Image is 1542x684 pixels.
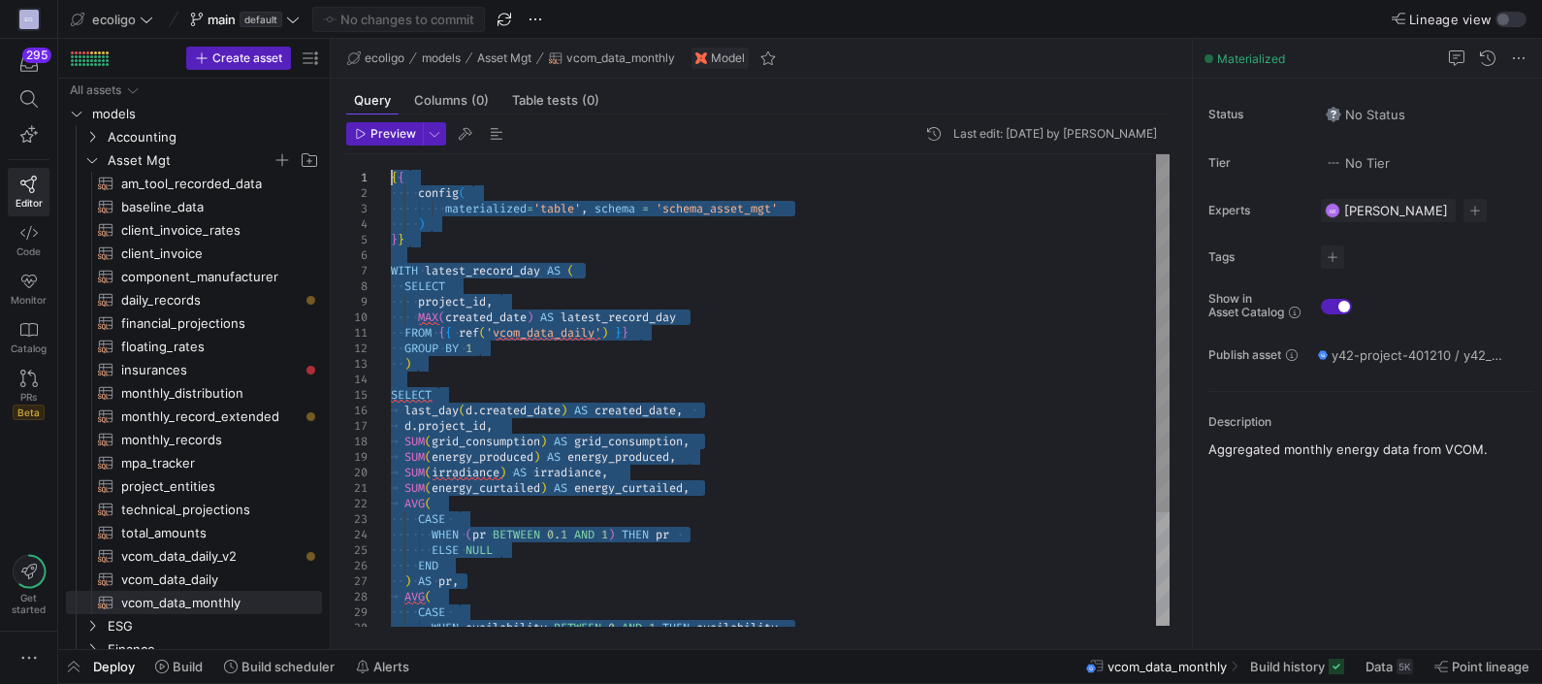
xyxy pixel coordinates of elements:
span: AS [574,403,588,418]
div: AR [1325,203,1340,218]
span: monthly_record_extended​​​​​​​​​​ [121,406,300,428]
span: ) [404,356,411,372]
span: last_day [404,403,459,418]
span: total_amounts​​​​​​​​​​ [121,522,300,544]
div: 27 [346,573,368,589]
a: component_manufacturer​​​​​​​​​​ [66,265,322,288]
span: ) [527,309,533,325]
img: undefined [695,52,707,64]
button: Point lineage [1426,650,1538,683]
div: 10 [346,309,368,325]
div: Press SPACE to select this row. [66,195,322,218]
span: floating_rates​​​​​​​​​​ [121,336,300,358]
span: Monitor [11,294,47,306]
div: 17 [346,418,368,434]
span: [PERSON_NAME] [1344,203,1448,218]
span: ) [540,434,547,449]
div: 19 [346,449,368,465]
span: , [683,434,690,449]
div: 7 [346,263,368,278]
div: Press SPACE to select this row. [66,172,322,195]
img: No tier [1326,155,1341,171]
span: main [208,12,236,27]
span: Materialized [1217,51,1285,66]
div: Press SPACE to select this row. [66,428,322,451]
span: Model [711,51,745,65]
span: AS [554,434,567,449]
span: ( [425,589,432,604]
span: Show in Asset Catalog [1208,292,1284,319]
a: total_amounts​​​​​​​​​​ [66,521,322,544]
span: = [527,201,533,216]
div: All assets [70,83,121,97]
a: vcom_data_monthly​​​​​​​​​​ [66,591,322,614]
button: Preview [346,122,423,146]
span: ecoligo [365,51,404,65]
span: Tier [1208,156,1305,170]
div: Press SPACE to select this row. [66,265,322,288]
div: 1 [346,170,368,185]
a: monthly_records​​​​​​​​​​ [66,428,322,451]
div: 6 [346,247,368,263]
span: Experts [1208,204,1305,217]
div: 21 [346,480,368,496]
span: Alerts [373,659,409,674]
span: vcom_data_monthly [566,51,675,65]
span: d [404,418,411,434]
span: SUM [404,449,425,465]
button: Getstarted [8,547,49,623]
span: mpa_tracker​​​​​​​​​​ [121,452,300,474]
span: } [391,232,398,247]
button: Build history [1241,650,1353,683]
div: 15 [346,387,368,403]
span: irradiance [533,465,601,480]
span: Lineage view [1409,12,1492,27]
span: energy_curtailed [574,480,683,496]
span: { [445,325,452,341]
div: 30 [346,620,368,635]
span: Publish asset [1208,348,1281,362]
a: vcom_data_daily​​​​​​​​​​ [66,568,322,591]
span: AND [622,620,642,635]
span: ESG [108,615,319,637]
span: created_date [594,403,676,418]
div: 29 [346,604,368,620]
a: insurances​​​​​​​​​​ [66,358,322,381]
span: materialized [445,201,527,216]
span: grid_consumption [574,434,683,449]
span: ( [479,325,486,341]
a: client_invoice_rates​​​​​​​​​​ [66,218,322,242]
span: WITH [391,263,418,278]
span: grid_consumption [432,434,540,449]
span: AS [554,480,567,496]
span: CASE [418,511,445,527]
span: = [642,201,649,216]
div: Press SPACE to select this row. [66,637,322,661]
div: 8 [346,278,368,294]
div: Press SPACE to select this row. [66,568,322,591]
span: Build history [1250,659,1325,674]
span: models [422,51,461,65]
span: Preview [370,127,416,141]
a: PRsBeta [8,362,49,428]
span: default [240,12,282,27]
span: BY [445,341,459,356]
span: PRs [20,391,37,403]
span: AVG [404,589,425,604]
a: floating_rates​​​​​​​​​​ [66,335,322,358]
button: 295 [8,47,49,81]
span: am_tool_recorded_data​​​​​​​​​​ [121,173,300,195]
span: BETWEEN [493,527,540,542]
span: ( [567,263,574,278]
span: BETWEEN [554,620,601,635]
span: , [601,465,608,480]
button: vcom_data_monthly [544,47,680,70]
span: 1 [649,620,656,635]
div: Press SPACE to select this row. [66,405,322,428]
span: baseline_data​​​​​​​​​​ [121,196,300,218]
span: ) [404,573,411,589]
span: WHEN [432,527,459,542]
span: ) [561,403,567,418]
div: 5 [346,232,368,247]
span: NULL [466,542,493,558]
